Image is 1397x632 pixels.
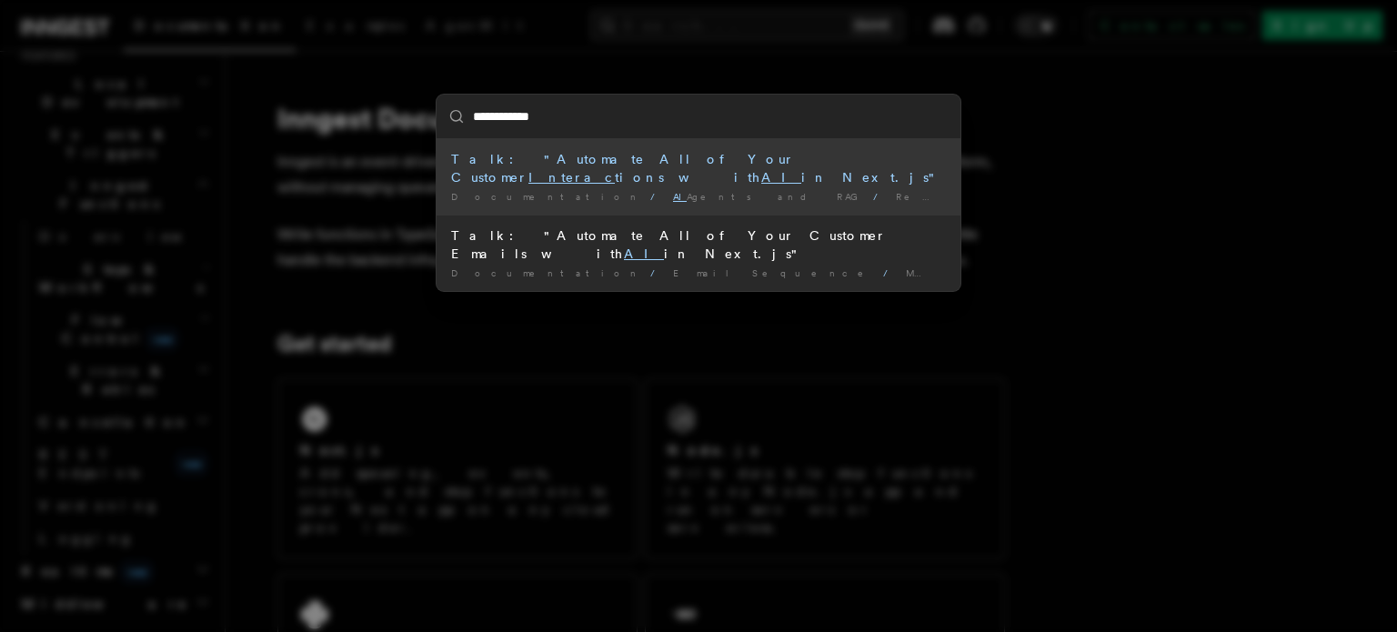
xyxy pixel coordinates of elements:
span: / [650,191,666,202]
mark: AI [624,246,664,261]
span: More context [906,267,1089,278]
div: Talk: "Automate All of Your Customer Emails with in Next.js" [451,226,946,263]
span: / [650,267,666,278]
span: Email Sequence [673,267,876,278]
span: Documentation [451,191,643,202]
span: Resources [896,191,1035,202]
div: Talk: "Automate All of Your Customer tions with in Next.js" [451,150,946,186]
span: / [883,267,899,278]
span: / [873,191,889,202]
mark: AI [673,191,687,202]
span: Documentation [451,267,643,278]
mark: Interac [528,170,615,185]
span: Agents and RAG [673,191,866,202]
mark: AI [761,170,801,185]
